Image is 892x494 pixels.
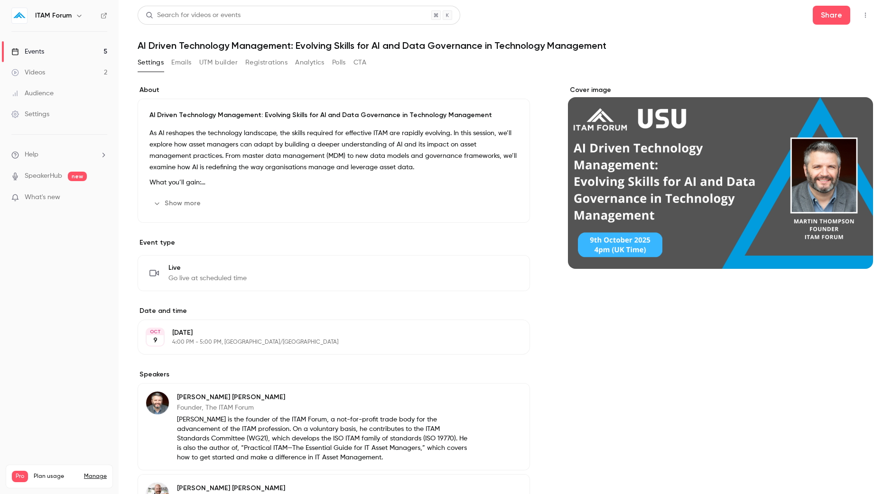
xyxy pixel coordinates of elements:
button: Analytics [295,55,325,70]
p: [PERSON_NAME] is the founder of the ITAM Forum, a not-for-profit trade body for the advancement o... [177,415,468,462]
div: OCT [147,329,164,335]
li: help-dropdown-opener [11,150,107,160]
button: Emails [171,55,191,70]
a: Manage [84,473,107,480]
span: Plan usage [34,473,78,480]
iframe: Noticeable Trigger [96,193,107,202]
button: Registrations [245,55,288,70]
span: Live [168,263,247,273]
label: Speakers [138,370,530,379]
div: Search for videos or events [146,10,241,20]
div: Events [11,47,44,56]
p: [DATE] [172,328,480,338]
p: AI Driven Technology Management: Evolving Skills for AI and Data Governance in Technology Management [149,110,518,120]
label: About [138,85,530,95]
label: Date and time [138,306,530,316]
img: Martin Thompson Thompson [146,392,169,414]
button: CTA [353,55,366,70]
p: [PERSON_NAME] [PERSON_NAME] [177,484,468,493]
div: Videos [11,68,45,77]
h6: ITAM Forum [35,11,72,20]
span: What's new [25,192,60,202]
p: [PERSON_NAME] [PERSON_NAME] [177,393,468,402]
span: Pro [12,471,28,482]
span: Go live at scheduled time [168,274,247,283]
div: Audience [11,89,54,98]
button: Show more [149,196,206,211]
label: Cover image [568,85,873,95]
p: 4:00 PM - 5:00 PM, [GEOGRAPHIC_DATA]/[GEOGRAPHIC_DATA] [172,338,480,346]
h1: AI Driven Technology Management: Evolving Skills for AI and Data Governance in Technology Management [138,40,873,51]
button: Settings [138,55,164,70]
p: 9 [153,336,158,345]
img: ITAM Forum [12,8,27,23]
p: As AI reshapes the technology landscape, the skills required for effective ITAM are rapidly evolv... [149,128,518,173]
button: UTM builder [199,55,238,70]
section: Cover image [568,85,873,269]
p: Founder, The ITAM Forum [177,403,468,412]
p: Event type [138,238,530,247]
span: new [68,172,87,181]
div: Martin Thompson Thompson[PERSON_NAME] [PERSON_NAME]Founder, The ITAM Forum[PERSON_NAME] is the fo... [138,383,530,470]
p: What you’ll gain: [149,177,518,188]
a: SpeakerHub [25,171,62,181]
button: Polls [332,55,346,70]
button: Share [813,6,850,25]
span: Help [25,150,38,160]
div: Settings [11,110,49,119]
